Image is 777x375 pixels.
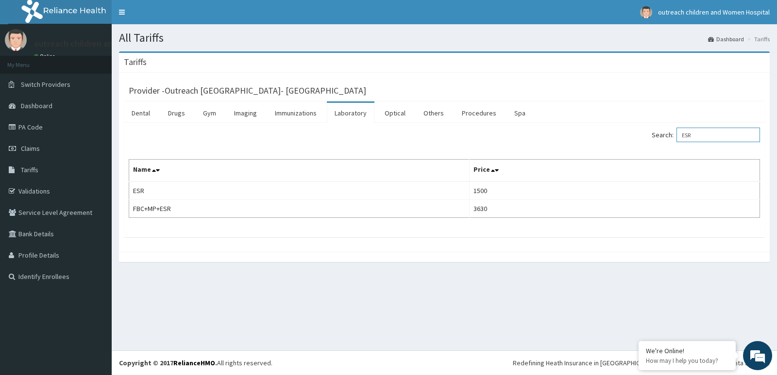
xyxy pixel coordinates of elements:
a: Gym [195,103,224,123]
label: Search: [652,128,760,142]
td: 1500 [470,181,760,200]
td: FBC+MP+ESR [129,200,470,218]
img: User Image [5,29,27,51]
td: ESR [129,181,470,200]
div: Redefining Heath Insurance in [GEOGRAPHIC_DATA] using Telemedicine and Data Science! [513,358,770,368]
h3: Provider - Outreach [GEOGRAPHIC_DATA]- [GEOGRAPHIC_DATA] [129,86,366,95]
a: Dental [124,103,158,123]
a: RelianceHMO [173,359,215,367]
a: Others [416,103,452,123]
footer: All rights reserved. [112,350,777,375]
td: 3630 [470,200,760,218]
h1: All Tariffs [119,32,770,44]
span: Dashboard [21,101,52,110]
h3: Tariffs [124,58,147,66]
textarea: Type your message and hit 'Enter' [5,265,185,299]
div: We're Online! [646,346,728,355]
a: Dashboard [708,35,744,43]
a: Spa [507,103,533,123]
span: Switch Providers [21,80,70,89]
div: Minimize live chat window [159,5,183,28]
input: Search: [676,128,760,142]
a: Immunizations [267,103,324,123]
a: Online [34,53,57,60]
li: Tariffs [745,35,770,43]
span: We're online! [56,122,134,220]
div: Chat with us now [51,54,163,67]
a: Laboratory [327,103,374,123]
span: outreach children and Women Hospital [658,8,770,16]
a: Imaging [226,103,265,123]
a: Procedures [454,103,504,123]
th: Name [129,160,470,182]
a: Drugs [160,103,193,123]
img: User Image [640,6,652,18]
th: Price [470,160,760,182]
img: d_794563401_company_1708531726252_794563401 [18,49,39,73]
p: How may I help you today? [646,357,728,365]
p: outreach children and Women Hospital [34,39,182,48]
a: Optical [377,103,413,123]
span: Claims [21,144,40,153]
span: Tariffs [21,165,38,174]
strong: Copyright © 2017 . [119,359,217,367]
